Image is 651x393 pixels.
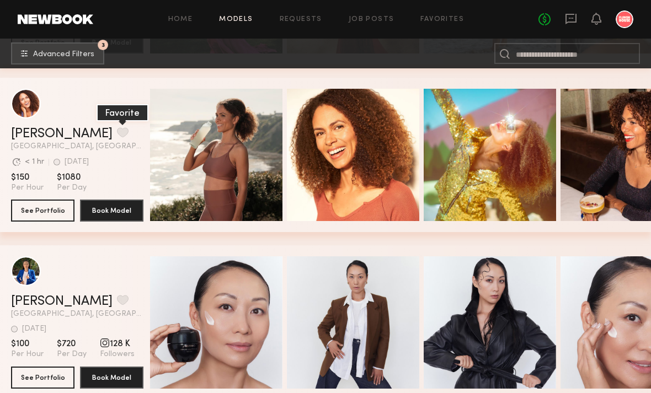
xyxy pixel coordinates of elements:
[57,338,87,349] span: $720
[57,183,87,193] span: Per Day
[80,367,143,389] button: Book Model
[57,349,87,359] span: Per Day
[11,143,143,150] span: [GEOGRAPHIC_DATA], [GEOGRAPHIC_DATA]
[349,16,394,23] a: Job Posts
[102,42,105,47] span: 3
[100,338,135,349] span: 128 K
[25,158,44,166] div: < 1 hr
[280,16,322,23] a: Requests
[11,172,44,183] span: $150
[80,200,143,222] button: Book Model
[11,310,143,318] span: [GEOGRAPHIC_DATA], [GEOGRAPHIC_DATA]
[11,295,113,308] a: [PERSON_NAME]
[33,51,94,58] span: Advanced Filters
[11,200,74,222] button: See Portfolio
[11,349,44,359] span: Per Hour
[22,325,46,333] div: [DATE]
[57,172,87,183] span: $1080
[219,16,253,23] a: Models
[65,158,89,166] div: [DATE]
[11,367,74,389] button: See Portfolio
[11,183,44,193] span: Per Hour
[420,16,464,23] a: Favorites
[168,16,193,23] a: Home
[11,42,104,64] button: 3Advanced Filters
[11,127,113,141] a: [PERSON_NAME]
[11,338,44,349] span: $100
[100,349,135,359] span: Followers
